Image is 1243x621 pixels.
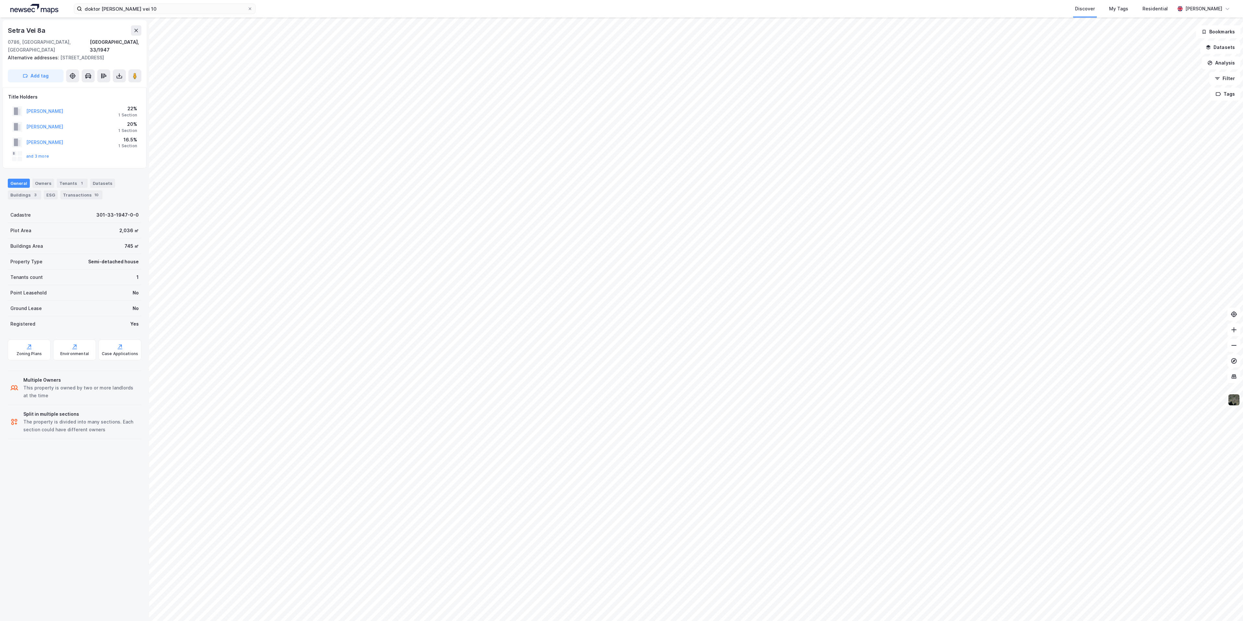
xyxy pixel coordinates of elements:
div: Zoning Plans [17,351,42,356]
button: Analysis [1202,56,1240,69]
div: Point Leasehold [10,289,47,297]
div: Split in multiple sections [23,410,139,418]
div: 22% [118,105,137,113]
div: Environmental [60,351,89,356]
div: Transactions [60,190,102,199]
div: Multiple Owners [23,376,139,384]
div: 20% [118,120,137,128]
div: Buildings [8,190,41,199]
div: [PERSON_NAME] [1185,5,1222,13]
div: Tenants count [10,273,43,281]
div: 10 [93,192,100,198]
div: Tenants [57,179,88,188]
button: Datasets [1200,41,1240,54]
span: Alternative addresses: [8,55,60,60]
div: No [133,289,139,297]
img: logo.a4113a55bc3d86da70a041830d287a7e.svg [10,4,58,14]
div: The property is divided into many sections. Each section could have different owners [23,418,139,434]
div: Registered [10,320,35,328]
img: 9k= [1228,394,1240,406]
div: Semi-detached house [88,258,139,266]
div: Setra Vei 8a [8,25,47,36]
div: 16.5% [118,136,137,144]
button: Tags [1210,88,1240,101]
div: 1 [136,273,139,281]
div: Discover [1075,5,1095,13]
div: Cadastre [10,211,31,219]
div: Residential [1142,5,1168,13]
div: 745 ㎡ [124,242,139,250]
div: Yes [130,320,139,328]
iframe: Chat Widget [1211,590,1243,621]
div: 1 Section [118,128,137,133]
button: Bookmarks [1196,25,1240,38]
div: No [133,305,139,312]
div: This property is owned by two or more landlords at the time [23,384,139,400]
button: Add tag [8,69,64,82]
input: Search by address, cadastre, landlords, tenants or people [82,4,247,14]
div: 2,036 ㎡ [119,227,139,234]
div: Property Type [10,258,42,266]
div: 1 [78,180,85,186]
div: 1 Section [118,143,137,149]
div: Title Holders [8,93,141,101]
div: Owners [32,179,54,188]
div: 0786, [GEOGRAPHIC_DATA], [GEOGRAPHIC_DATA] [8,38,90,54]
div: General [8,179,30,188]
button: Filter [1209,72,1240,85]
div: Case Applications [102,351,138,356]
div: Plot Area [10,227,31,234]
div: 1 Section [118,113,137,118]
div: [GEOGRAPHIC_DATA], 33/1947 [90,38,141,54]
div: Ground Lease [10,305,42,312]
div: 301-33-1947-0-0 [96,211,139,219]
div: ESG [44,190,58,199]
div: Datasets [90,179,115,188]
div: [STREET_ADDRESS] [8,54,136,62]
div: My Tags [1109,5,1128,13]
div: 3 [32,192,39,198]
div: Buildings Area [10,242,43,250]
